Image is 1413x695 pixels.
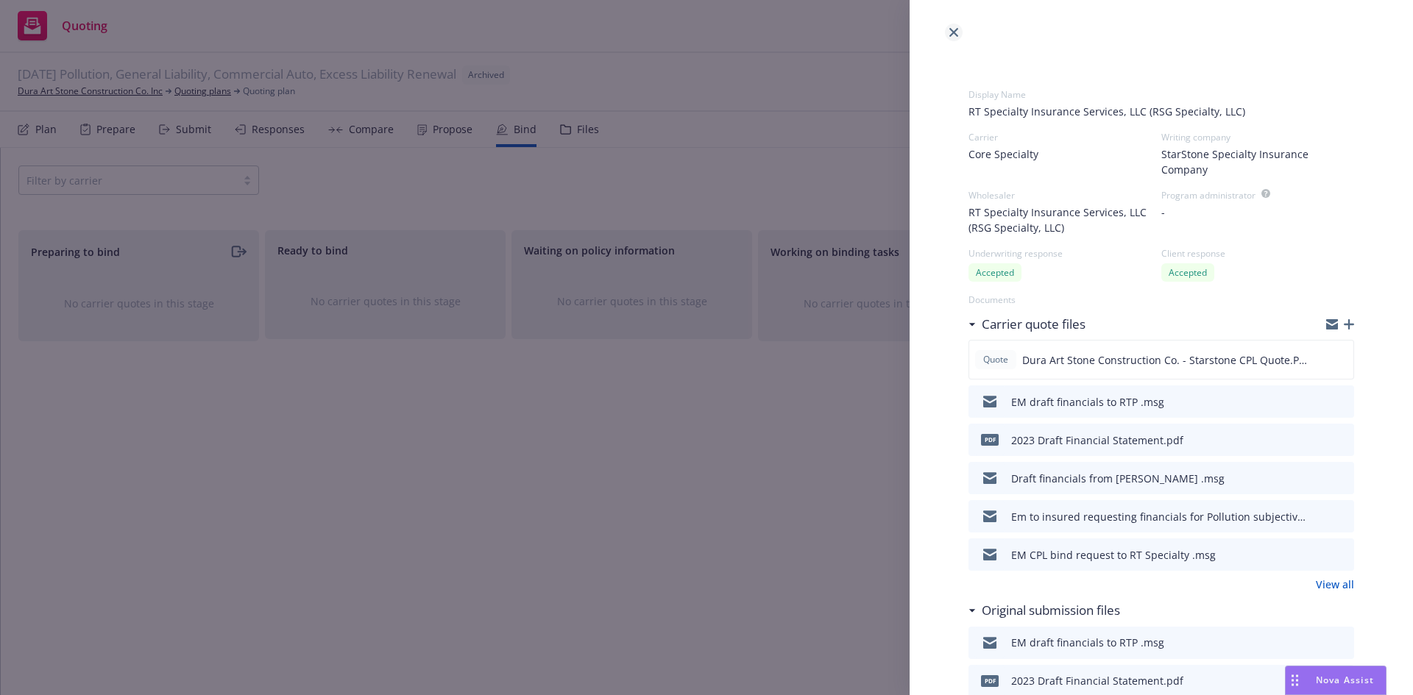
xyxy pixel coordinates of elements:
[1311,431,1323,449] button: download file
[1161,131,1354,143] div: Writing company
[982,601,1120,620] h3: Original submission files
[1316,674,1374,686] span: Nova Assist
[1286,666,1304,694] div: Drag to move
[968,601,1120,620] div: Original submission files
[968,189,1161,202] div: Wholesaler
[1335,634,1348,652] button: preview file
[1335,431,1348,449] button: preview file
[1335,507,1348,525] button: preview file
[1316,577,1354,592] a: View all
[968,247,1161,260] div: Underwriting response
[1161,189,1256,202] div: Program administrator
[1311,469,1323,487] button: download file
[1311,507,1323,525] button: download file
[968,131,1161,143] div: Carrier
[1311,393,1323,410] button: download file
[968,263,1021,282] div: Accepted
[1335,469,1348,487] button: preview file
[1011,635,1164,650] div: EM draft financials to RTP .msg
[1011,509,1306,524] div: Em to insured requesting financials for Pollution subjectivity .msg
[1334,351,1348,368] button: preview file
[1011,471,1225,486] div: Draft financials from [PERSON_NAME] .msg
[1161,204,1165,220] span: -
[981,434,999,445] span: pdf
[945,24,963,41] a: close
[1311,351,1322,368] button: download file
[982,315,1086,334] h3: Carrier quote files
[981,675,999,686] span: pdf
[981,353,1010,366] span: Quote
[1161,263,1214,282] div: Accepted
[1011,673,1183,688] div: 2023 Draft Financial Statement.pdf
[1011,432,1183,448] div: 2023 Draft Financial Statement.pdf
[1161,146,1354,177] span: StarStone Specialty Insurance Company
[968,146,1038,162] span: Core Specialty
[1022,352,1311,368] span: Dura Art Stone Construction Co. - Starstone CPL Quote.PDF
[1285,666,1387,695] button: Nova Assist
[1011,547,1216,563] div: EM CPL bind request to RT Specialty .msg
[1335,393,1348,410] button: preview file
[1335,546,1348,563] button: preview file
[968,315,1086,334] div: Carrier quote files
[1011,394,1164,410] div: EM draft financials to RTP .msg
[968,104,1354,119] span: RT Specialty Insurance Services, LLC (RSG Specialty, LLC)
[1161,247,1354,260] div: Client response
[1311,546,1323,563] button: download file
[968,293,1354,306] div: Documents
[1311,634,1323,652] button: download file
[968,204,1161,235] span: RT Specialty Insurance Services, LLC (RSG Specialty, LLC)
[968,88,1354,101] div: Display Name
